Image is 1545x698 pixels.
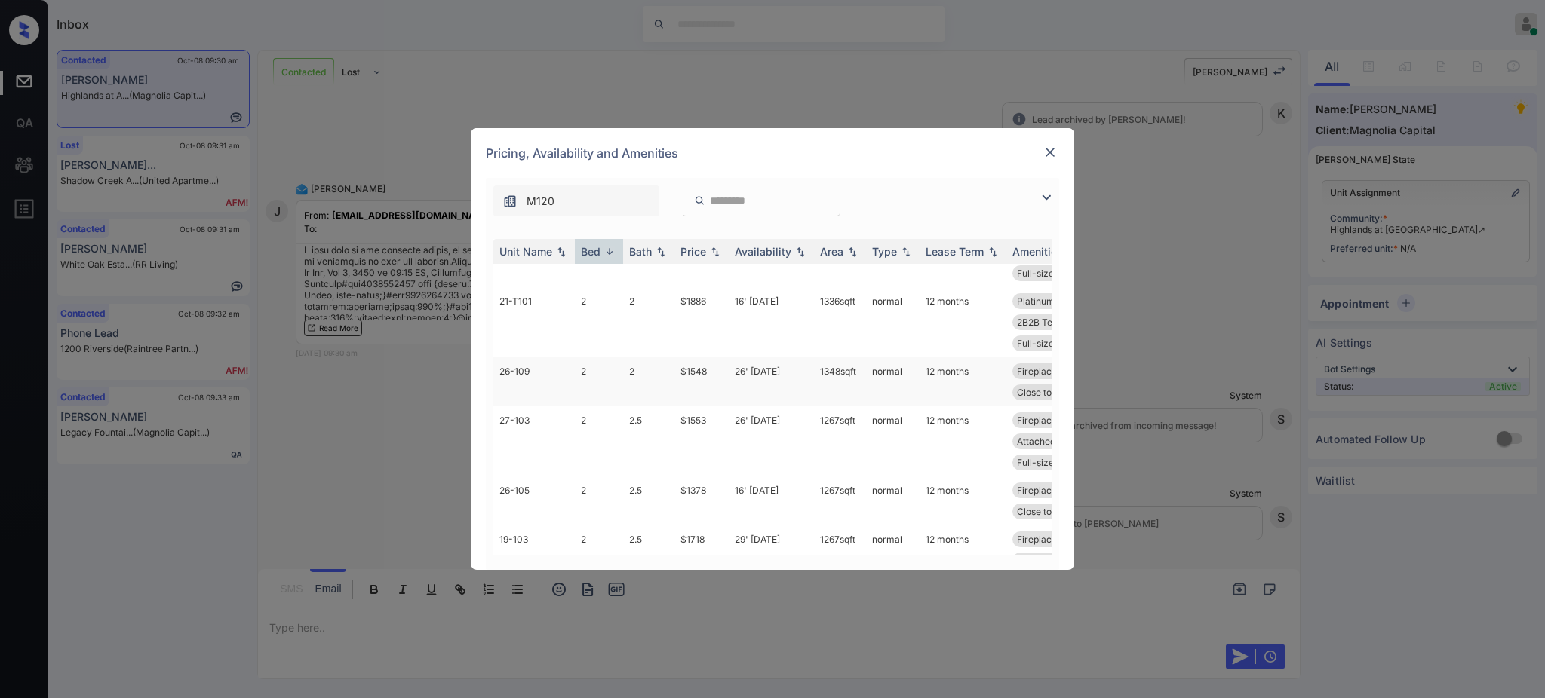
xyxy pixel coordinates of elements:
span: Fireplace [1017,534,1057,545]
img: icon-zuma [694,194,705,207]
td: normal [866,525,920,595]
div: Unit Name [499,245,552,258]
td: 16' [DATE] [729,287,814,357]
div: Availability [735,245,791,258]
img: close [1043,145,1058,160]
td: 1348 sqft [814,357,866,406]
img: sorting [554,246,569,257]
td: 26' [DATE] [729,357,814,406]
span: Close to Main A... [1017,506,1090,517]
span: Fireplace [1017,366,1057,377]
td: 26-109 [493,357,575,406]
span: Full-size washe... [1017,338,1091,349]
td: $1718 [674,525,729,595]
td: 2 [575,476,623,525]
td: 26' [DATE] [729,406,814,476]
td: 12 months [920,357,1006,406]
div: Amenities [1012,245,1063,258]
div: Type [872,245,897,258]
td: 1267 sqft [814,476,866,525]
td: normal [866,476,920,525]
div: Pricing, Availability and Amenities [471,128,1074,178]
img: sorting [653,246,668,257]
span: M120 [527,193,554,210]
div: Lease Term [926,245,984,258]
img: sorting [708,246,723,257]
td: 2 [623,357,674,406]
td: normal [866,406,920,476]
td: 12 months [920,406,1006,476]
img: sorting [793,246,808,257]
div: Price [680,245,706,258]
td: 2 [575,287,623,357]
span: Fireplace [1017,415,1057,426]
td: normal [866,287,920,357]
td: 12 months [920,525,1006,595]
span: Full-size washe... [1017,457,1091,468]
td: 21-T101 [493,287,575,357]
td: 2 [623,287,674,357]
span: Close to Main A... [1017,387,1090,398]
td: 1267 sqft [814,406,866,476]
td: $1553 [674,406,729,476]
img: sorting [898,246,914,257]
img: sorting [845,246,860,257]
td: 1267 sqft [814,525,866,595]
span: 2B2B Terrace an... [1017,317,1095,328]
td: 12 months [920,287,1006,357]
td: 2.5 [623,525,674,595]
div: Area [820,245,843,258]
span: Full-size washe... [1017,268,1091,279]
td: 29' [DATE] [729,525,814,595]
td: normal [866,357,920,406]
td: 2 [575,357,623,406]
td: 12 months [920,476,1006,525]
td: $1548 [674,357,729,406]
td: $1886 [674,287,729,357]
span: Platinum Floori... [1017,295,1088,307]
div: Bed [581,245,600,258]
span: Fireplace [1017,485,1057,496]
td: 16' [DATE] [729,476,814,525]
img: sorting [602,246,617,257]
td: 2 [575,406,623,476]
img: sorting [985,246,1000,257]
td: 19-103 [493,525,575,595]
td: 1336 sqft [814,287,866,357]
td: 27-103 [493,406,575,476]
img: icon-zuma [1037,188,1055,207]
span: Attached Garage [1017,436,1089,447]
td: 26-105 [493,476,575,525]
td: 2.5 [623,406,674,476]
div: Bath [629,245,652,258]
td: $1378 [674,476,729,525]
td: 2.5 [623,476,674,525]
td: 2 [575,525,623,595]
img: icon-zuma [502,194,518,209]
